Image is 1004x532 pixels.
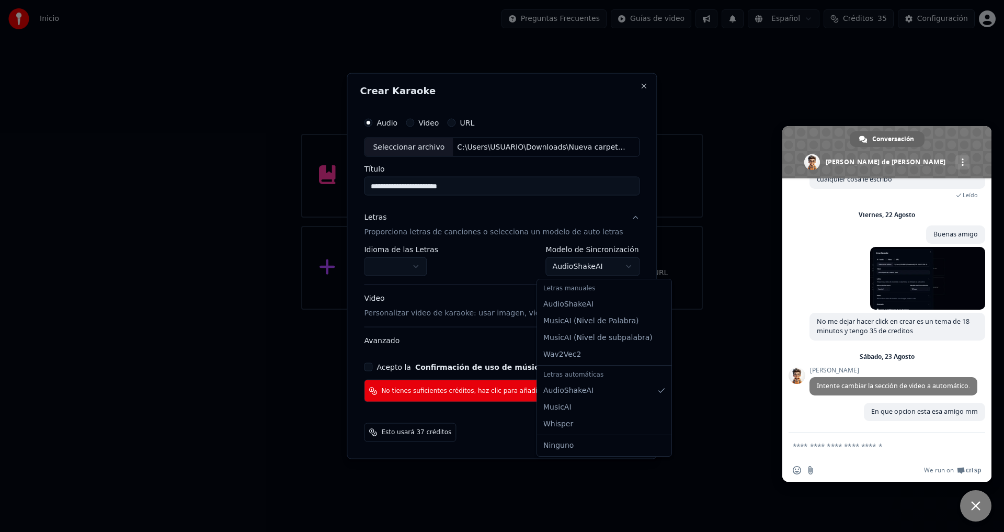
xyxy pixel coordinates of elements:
[364,212,386,223] div: Letras
[364,227,623,237] p: Proporciona letras de canciones o selecciona un modelo de auto letras
[364,308,576,319] p: Personalizar video de karaoke: usar imagen, video o color
[543,402,572,413] span: MusicAI
[850,131,925,147] a: Conversación
[543,419,573,429] span: Whisper
[364,293,576,319] div: Video
[360,86,644,95] h2: Crear Karaoke
[364,138,453,156] div: Seleccionar archivo
[872,131,914,147] span: Conversación
[543,440,574,451] span: Ninguno
[364,246,438,253] label: Idioma de las Letras
[381,428,451,437] span: Esto usará 37 créditos
[543,299,594,310] span: AudioShakeAI
[543,386,594,396] span: AudioShakeAI
[376,119,397,126] label: Audio
[418,119,439,126] label: Video
[376,364,543,371] label: Acepto la
[546,246,640,253] label: Modelo de Sincronización
[460,119,474,126] label: URL
[364,327,640,355] button: Avanzado
[539,281,669,296] div: Letras manuales
[543,333,653,343] span: MusicAI ( Nivel de subpalabra )
[381,387,555,395] span: No tienes suficientes créditos, haz clic para añadir más
[453,142,631,152] div: C:\Users\USUARIO\Downloads\Nueva carpeta (2)\LOS LEALES DEL AMOR - MIX.mp3
[543,316,639,326] span: MusicAI ( Nivel de Palabra )
[415,364,544,371] button: Confirmación de uso de música
[539,368,669,382] div: Letras automáticas
[543,349,581,360] span: Wav2Vec2
[364,165,640,173] label: Título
